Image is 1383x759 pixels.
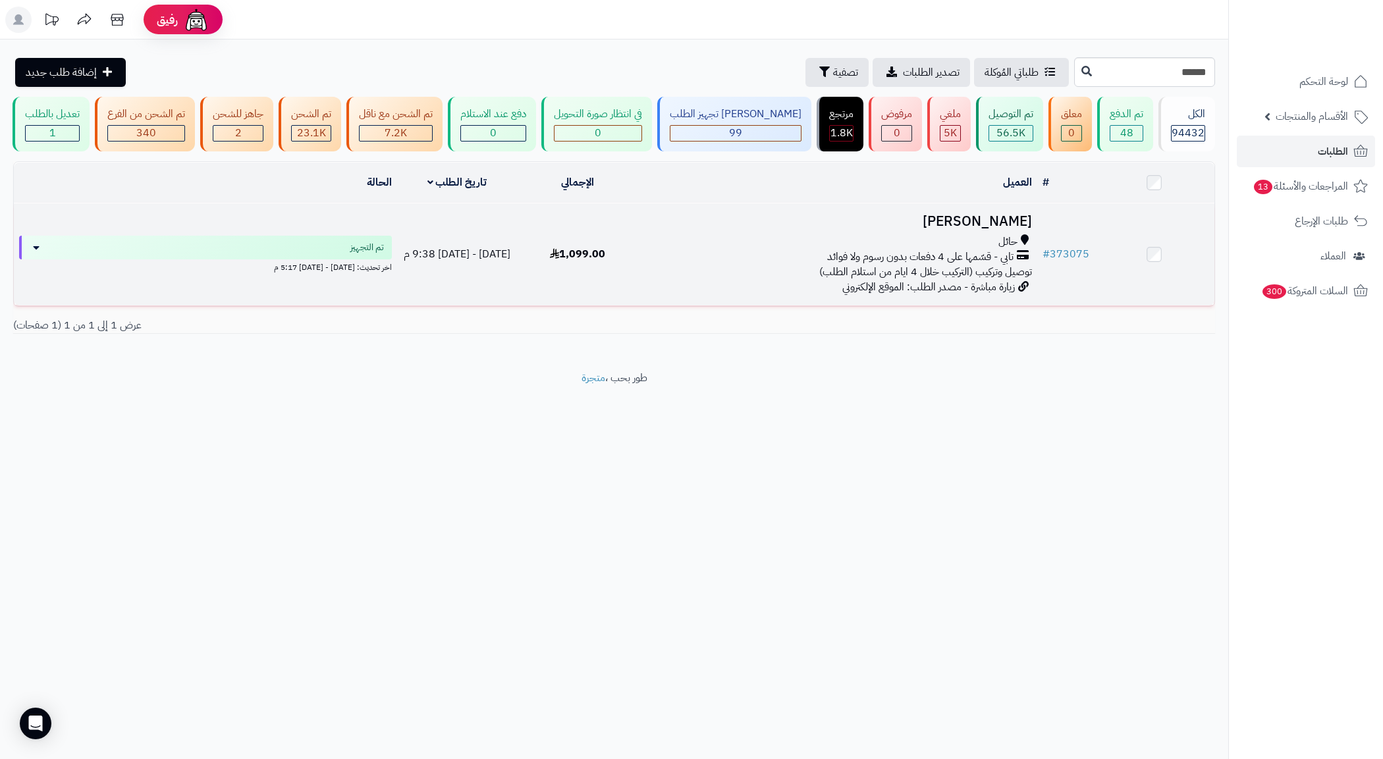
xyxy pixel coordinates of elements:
[25,107,80,122] div: تعديل بالطلب
[829,107,854,122] div: مرتجع
[49,125,56,141] span: 1
[1237,205,1375,237] a: طلبات الإرجاع
[1276,107,1348,126] span: الأقسام والمنتجات
[385,125,407,141] span: 7.2K
[19,259,392,273] div: اخر تحديث: [DATE] - [DATE] 5:17 م
[1299,72,1348,91] span: لوحة التحكم
[1043,174,1049,190] a: #
[157,12,178,28] span: رفيق
[539,97,655,151] a: في انتظار صورة التحويل 0
[643,214,1032,229] h3: [PERSON_NAME]
[92,97,198,151] a: تم الشحن من الفرع 340
[26,126,79,141] div: 1
[940,126,960,141] div: 4954
[1062,126,1081,141] div: 0
[925,97,973,151] a: ملغي 5K
[490,125,497,141] span: 0
[404,246,510,262] span: [DATE] - [DATE] 9:38 م
[3,318,614,333] div: عرض 1 إلى 1 من 1 (1 صفحات)
[1061,107,1082,122] div: معلق
[729,125,742,141] span: 99
[35,7,68,36] a: تحديثات المنصة
[360,126,432,141] div: 7223
[989,107,1033,122] div: تم التوصيل
[1068,125,1075,141] span: 0
[944,125,957,141] span: 5K
[108,126,184,141] div: 340
[554,107,642,122] div: في انتظار صورة التحويل
[940,107,961,122] div: ملغي
[1262,284,1286,300] span: 300
[297,125,326,141] span: 23.1K
[276,97,344,151] a: تم الشحن 23.1K
[1237,170,1375,202] a: المراجعات والأسئلة13
[445,97,539,151] a: دفع عند الاستلام 0
[198,97,276,151] a: جاهز للشحن 2
[350,241,384,254] span: تم التجهيز
[20,708,51,739] div: Open Intercom Messenger
[996,125,1025,141] span: 56.5K
[1237,240,1375,272] a: العملاء
[136,125,156,141] span: 340
[213,107,263,122] div: جاهز للشحن
[582,370,605,386] a: متجرة
[827,249,1014,265] span: تابي - قسّمها على 4 دفعات بدون رسوم ولا فوائد
[359,107,433,122] div: تم الشحن مع ناقل
[1043,246,1089,262] a: #373075
[973,97,1046,151] a: تم التوصيل 56.5K
[842,279,1015,295] span: زيارة مباشرة - مصدر الطلب: الموقع الإلكتروني
[213,126,263,141] div: 2
[1293,30,1370,57] img: logo-2.png
[670,107,801,122] div: [PERSON_NAME] تجهيز الطلب
[1254,180,1273,195] span: 13
[814,97,866,151] a: مرتجع 1.8K
[1156,97,1218,151] a: الكل94432
[1261,282,1348,300] span: السلات المتروكة
[344,97,445,151] a: تم الشحن مع ناقل 7.2K
[1110,107,1143,122] div: تم الدفع
[670,126,801,141] div: 99
[805,58,869,87] button: تصفية
[291,107,331,122] div: تم الشحن
[1095,97,1156,151] a: تم الدفع 48
[1318,142,1348,161] span: الطلبات
[15,58,126,87] a: إضافة طلب جديد
[833,65,858,80] span: تصفية
[819,264,1032,280] span: توصيل وتركيب (التركيب خلال 4 ايام من استلام الطلب)
[1172,125,1205,141] span: 94432
[985,65,1039,80] span: طلباتي المُوكلة
[882,126,911,141] div: 0
[881,107,912,122] div: مرفوض
[561,174,594,190] a: الإجمالي
[367,174,392,190] a: الحالة
[10,97,92,151] a: تعديل بالطلب 1
[830,126,853,141] div: 1806
[1237,275,1375,307] a: السلات المتروكة300
[550,246,605,262] span: 1,099.00
[1320,247,1346,265] span: العملاء
[989,126,1033,141] div: 56500
[1046,97,1095,151] a: معلق 0
[595,125,601,141] span: 0
[873,58,970,87] a: تصدير الطلبات
[26,65,97,80] span: إضافة طلب جديد
[1253,177,1348,196] span: المراجعات والأسئلة
[655,97,814,151] a: [PERSON_NAME] تجهيز الطلب 99
[1237,136,1375,167] a: الطلبات
[427,174,487,190] a: تاريخ الطلب
[830,125,853,141] span: 1.8K
[235,125,242,141] span: 2
[555,126,641,141] div: 0
[998,234,1017,249] span: حائل
[1171,107,1205,122] div: الكل
[1295,212,1348,230] span: طلبات الإرجاع
[1003,174,1032,190] a: العميل
[866,97,925,151] a: مرفوض 0
[292,126,331,141] div: 23120
[1120,125,1133,141] span: 48
[461,126,526,141] div: 0
[1043,246,1050,262] span: #
[894,125,900,141] span: 0
[974,58,1069,87] a: طلباتي المُوكلة
[1237,66,1375,97] a: لوحة التحكم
